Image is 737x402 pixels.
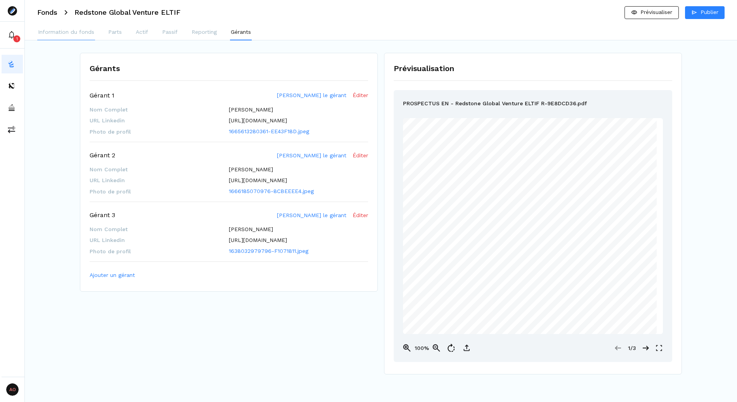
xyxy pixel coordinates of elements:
[394,63,672,74] h1: Prévisualisation
[16,36,18,42] p: 1
[90,63,120,74] h1: Gérants
[90,128,229,136] span: Photo de profil
[407,290,502,301] span: FUND PROSPECTUS
[2,120,23,139] button: commissions
[135,25,149,40] button: Actif
[136,28,148,36] p: Actif
[407,230,424,236] span: (ELTIF,
[90,117,229,124] span: URL Linkedin
[640,8,672,16] p: Prévisualiser
[90,225,229,233] span: Nom Complet
[38,28,94,36] p: Information du fonds
[229,127,309,136] a: 1665613280361-EE43F18D.jpeg
[90,271,135,279] span: Ajouter un gérant
[231,28,251,36] p: Gérants
[441,323,452,328] span: 2025
[407,206,561,226] span: VENTURE (ELTIF)
[8,60,16,68] img: funds
[90,91,114,100] h3: Gérant 1
[2,77,23,95] button: distributors
[353,151,368,160] span: Éditer
[90,176,229,184] span: URL Linkedin
[2,26,23,44] button: 1
[229,187,314,195] a: 1666185070976-8CBEEEE4.jpeg
[90,151,115,160] h3: Gérant 2
[407,163,458,183] span: RGV –
[426,323,440,328] span: March
[108,28,122,36] p: Parts
[625,6,679,19] button: Prévisualiser
[403,99,587,109] p: PROSPECTUS EN - Redstone Global Venture ELTIF R-9E8DCD36.pdf
[277,148,346,162] button: [PERSON_NAME] le gérant
[229,176,287,184] p: [URL][DOMAIN_NAME]
[90,106,229,113] span: Nom Complet
[426,230,497,236] span: Fonds Commun de Placement
[277,91,346,99] span: [PERSON_NAME] le gérant
[107,25,123,40] button: Parts
[624,344,640,352] p: 1/3
[2,98,23,117] button: asset-managers
[277,208,346,222] button: [PERSON_NAME] le gérant
[229,236,287,244] p: [URL][DOMAIN_NAME]
[229,165,273,173] p: [PERSON_NAME]
[6,383,19,396] span: AO
[353,211,368,219] span: Éditer
[229,225,273,233] p: [PERSON_NAME]
[353,148,368,162] button: Éditer
[353,89,368,103] button: Éditer
[230,25,252,40] button: Gérants
[701,8,718,16] p: Publier
[277,211,346,219] span: [PERSON_NAME] le gérant
[90,236,229,244] span: URL Linkedin
[685,6,725,19] button: Publier
[161,25,178,40] button: Passif
[74,9,180,16] h3: Redstone Global Venture ELTIF
[37,9,57,16] h3: Fonds
[162,28,178,36] p: Passif
[407,323,424,328] span: Version:
[192,28,217,36] p: Reporting
[8,104,16,111] img: asset-managers
[229,117,287,124] p: [URL][DOMAIN_NAME]
[191,25,218,40] button: Reporting
[277,89,346,103] button: [PERSON_NAME] le gérant
[90,211,115,220] h3: Gérant 3
[277,151,346,160] span: [PERSON_NAME] le gérant
[8,125,16,133] img: commissions
[407,184,581,204] span: REDSTONE GLOBAL
[90,268,135,282] button: Ajouter un gérant
[90,188,229,195] span: Photo de profil
[353,208,368,222] button: Éditer
[8,82,16,90] img: distributors
[407,237,521,242] span: [DATE] on undertakings for collective investment)
[407,256,481,261] span: AIFM: HANSAINVEST LUX S.A.
[414,344,429,352] p: 100%
[229,106,273,113] p: [PERSON_NAME]
[37,25,95,40] button: Information du fonds
[90,247,229,255] span: Photo de profil
[353,91,368,99] span: Éditer
[2,55,23,73] button: funds
[90,165,229,173] span: Nom Complet
[229,247,308,255] a: 1638032979796-F1071811.jpeg
[498,230,625,236] span: in accordance with Part II of the Luxembourg law of 17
